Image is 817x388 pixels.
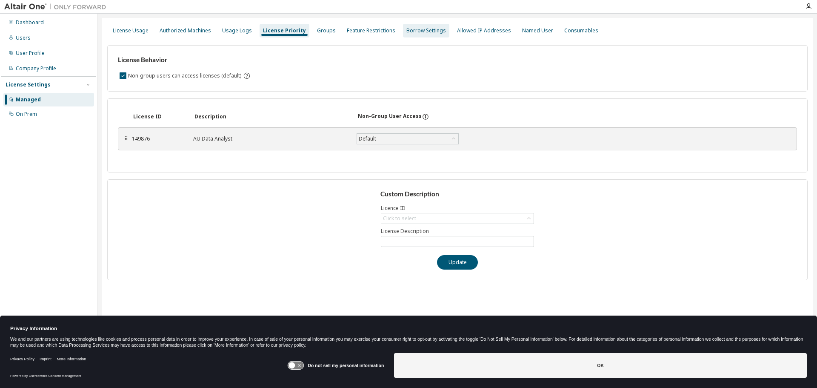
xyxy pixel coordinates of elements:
[222,27,252,34] div: Usage Logs
[118,56,249,64] h3: License Behavior
[133,113,184,120] div: License ID
[381,205,534,212] label: Licence ID
[437,255,478,270] button: Update
[357,134,377,144] div: Default
[381,213,534,224] div: Click to select
[358,113,422,121] div: Non-Group User Access
[522,27,553,34] div: Named User
[132,135,183,142] div: 149876
[381,228,534,235] label: License Description
[160,27,211,34] div: Authorized Machines
[16,96,41,103] div: Managed
[16,19,44,26] div: Dashboard
[128,71,243,81] label: Non-group users can access licenses (default)
[16,111,37,118] div: On Prem
[193,135,346,142] div: AU Data Analyst
[380,190,535,198] h3: Custom Description
[4,3,111,11] img: Altair One
[113,27,149,34] div: License Usage
[123,135,129,142] div: ⠿
[317,27,336,34] div: Groups
[357,134,458,144] div: Default
[347,27,395,34] div: Feature Restrictions
[406,27,446,34] div: Borrow Settings
[383,215,416,222] div: Click to select
[564,27,598,34] div: Consumables
[263,27,306,34] div: License Priority
[457,27,511,34] div: Allowed IP Addresses
[16,50,45,57] div: User Profile
[6,81,51,88] div: License Settings
[16,34,31,41] div: Users
[194,113,348,120] div: Description
[16,65,56,72] div: Company Profile
[243,72,251,80] svg: By default any user not assigned to any group can access any license. Turn this setting off to di...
